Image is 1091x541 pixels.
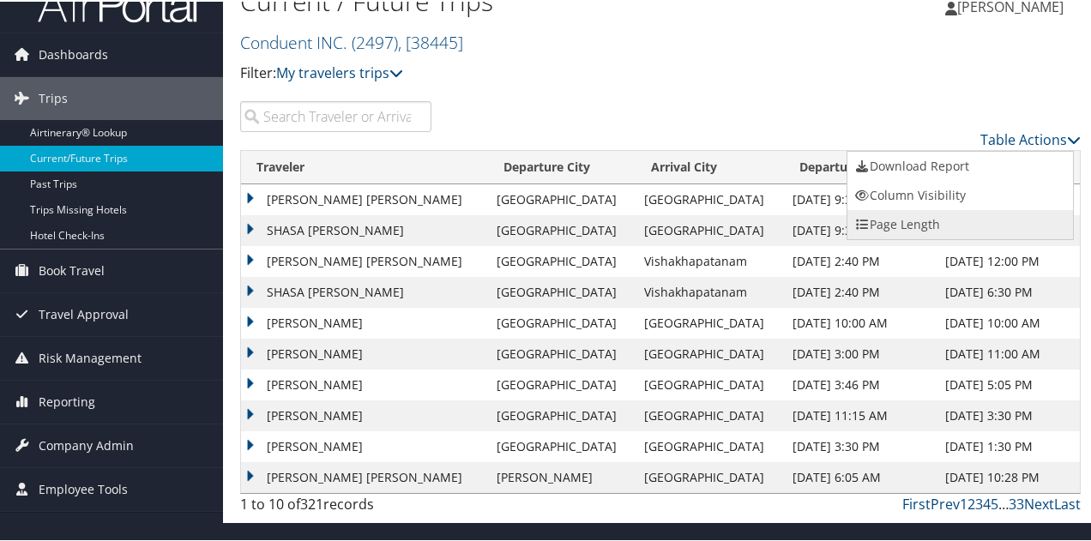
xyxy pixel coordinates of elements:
[847,150,1073,179] a: Download Report
[39,292,129,334] span: Travel Approval
[39,248,105,291] span: Book Travel
[39,32,108,75] span: Dashboards
[39,423,134,466] span: Company Admin
[847,208,1073,237] a: Page Length
[847,179,1073,208] a: Column Visibility
[39,335,142,378] span: Risk Management
[39,379,95,422] span: Reporting
[39,75,68,118] span: Trips
[39,466,128,509] span: Employee Tools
